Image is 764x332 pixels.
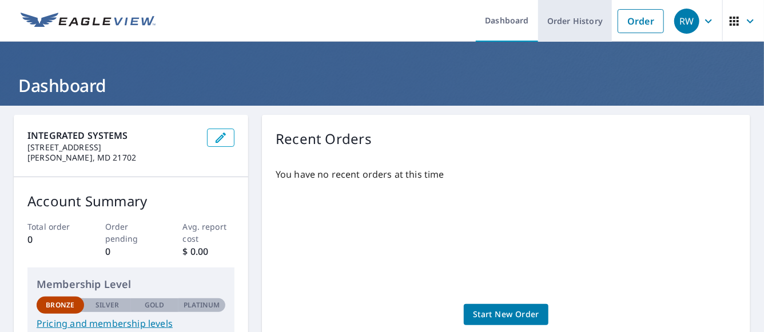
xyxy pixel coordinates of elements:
p: You have no recent orders at this time [276,167,737,181]
p: Recent Orders [276,129,372,149]
p: INTEGRATED SYSTEMS [27,129,198,142]
a: Order [618,9,664,33]
p: 0 [105,245,157,258]
a: Start New Order [464,304,548,325]
a: Pricing and membership levels [37,317,225,330]
p: Order pending [105,221,157,245]
p: Account Summary [27,191,234,211]
p: Silver [95,300,120,310]
p: Avg. report cost [183,221,235,245]
img: EV Logo [21,13,156,30]
p: Bronze [46,300,74,310]
span: Start New Order [473,307,539,322]
p: [PERSON_NAME], MD 21702 [27,153,198,163]
h1: Dashboard [14,74,750,97]
p: Membership Level [37,277,225,292]
p: Platinum [184,300,220,310]
p: Total order [27,221,79,233]
p: 0 [27,233,79,246]
p: $ 0.00 [183,245,235,258]
div: RW [674,9,699,34]
p: Gold [145,300,164,310]
p: [STREET_ADDRESS] [27,142,198,153]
